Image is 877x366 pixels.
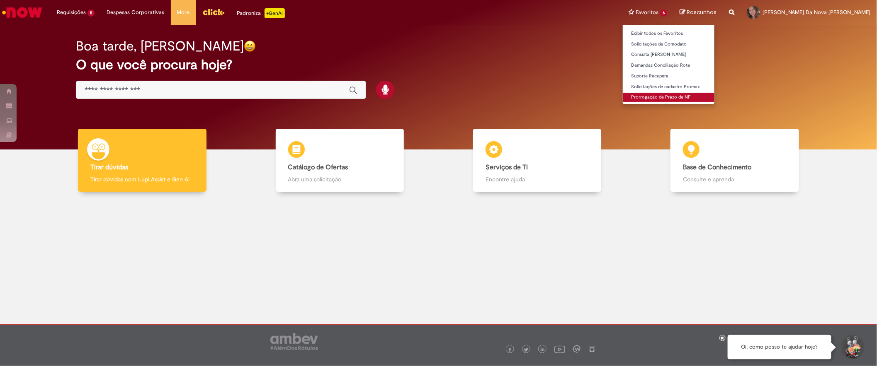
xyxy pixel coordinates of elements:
span: 5 [87,10,95,17]
a: Catálogo de Ofertas Abra uma solicitação [241,129,438,192]
b: Tirar dúvidas [90,163,128,171]
a: Suporte Recupera [623,72,714,81]
span: Favoritos [636,8,658,17]
div: Padroniza [237,8,285,18]
ul: Favoritos [622,25,715,104]
img: happy-face.png [244,40,256,52]
span: Rascunhos [687,8,717,16]
span: More [177,8,190,17]
a: Demandas Conciliação Rota [623,61,714,70]
a: Prorrogação de Prazo de NF [623,93,714,102]
a: Exibir todos os Favoritos [623,29,714,38]
a: Solicitações de Comodato [623,40,714,49]
a: Tirar dúvidas Tirar dúvidas com Lupi Assist e Gen Ai [44,129,241,192]
img: click_logo_yellow_360x200.png [202,6,225,18]
a: Solicitações de cadastro Promax [623,82,714,91]
b: Catálogo de Ofertas [288,163,348,171]
img: logo_footer_naosei.png [588,345,596,353]
a: Consulta [PERSON_NAME] [623,50,714,59]
span: Despesas Corporativas [107,8,165,17]
p: Tirar dúvidas com Lupi Assist e Gen Ai [90,175,194,183]
span: 6 [660,10,667,17]
img: logo_footer_twitter.png [524,348,528,352]
p: Abra uma solicitação [288,175,391,183]
a: Base de Conhecimento Consulte e aprenda [636,129,833,192]
img: logo_footer_ambev_rotulo_gray.png [270,333,318,350]
img: ServiceNow [1,4,44,21]
a: Rascunhos [680,9,717,17]
img: logo_footer_linkedin.png [541,347,545,352]
span: [PERSON_NAME] Da Nova [PERSON_NAME] [763,9,871,16]
img: logo_footer_workplace.png [573,345,581,353]
img: logo_footer_youtube.png [554,344,565,354]
b: Base de Conhecimento [683,163,751,171]
b: Serviços de TI [486,163,528,171]
button: Iniciar Conversa de Suporte [840,335,865,360]
img: logo_footer_facebook.png [508,348,512,352]
p: +GenAi [265,8,285,18]
h2: Boa tarde, [PERSON_NAME] [76,39,244,53]
div: Oi, como posso te ajudar hoje? [728,335,831,359]
p: Encontre ajuda [486,175,589,183]
a: Serviços de TI Encontre ajuda [439,129,636,192]
span: Requisições [57,8,86,17]
p: Consulte e aprenda [683,175,786,183]
h2: O que você procura hoje? [76,58,801,72]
